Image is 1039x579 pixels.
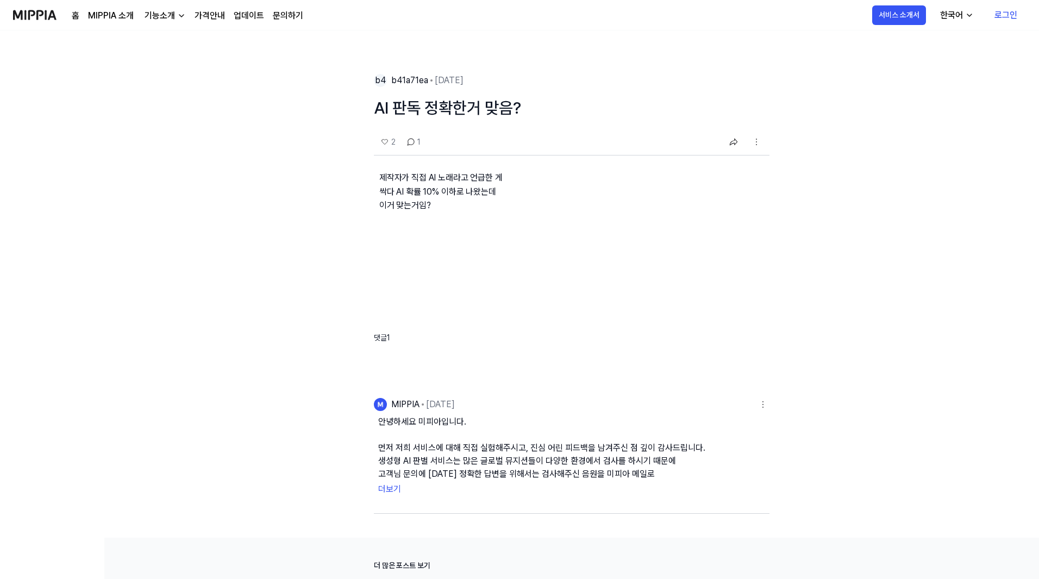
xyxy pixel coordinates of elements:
img: 더보기 [756,398,769,411]
div: MIPPIA [387,398,422,411]
a: 문의하기 [273,9,303,22]
div: 기능소개 [142,9,177,22]
img: dislike [380,138,389,146]
img: like [406,138,415,146]
p: 제작자가 직접 AI 노래라고 언급한 게 싹다 AI 확률 10% 이하로 나왔는데 이거 맞는거임? [374,155,769,245]
img: down [177,11,186,20]
img: share [728,136,739,147]
div: b41a71ea [387,74,430,87]
span: b4 [374,74,387,87]
button: 서비스 소개서 [872,5,926,25]
a: 가격안내 [195,9,225,22]
div: 댓글 1 [374,332,769,344]
div: 한국어 [938,9,965,22]
img: dot [422,403,424,406]
div: 더 많은 포스트 보기 [374,559,769,571]
div: AI 판독 정확한거 맞음? [374,96,769,120]
div: [DATE] [424,398,455,411]
button: 더보기 [378,481,765,498]
a: MIPPIA 소개 [88,9,134,22]
div: [DATE] [433,74,464,87]
button: 2 [380,135,396,148]
button: 한국어 [931,4,980,26]
a: 홈 [72,9,79,22]
img: 더보기 [750,135,763,148]
div: 1 [406,135,421,148]
img: MIPPIA [374,398,387,411]
img: dot [430,79,433,82]
button: 기능소개 [142,9,186,22]
button: 안녕하세요 미피아입니다. 먼저 저희 서비스에 대해 직접 실험해주시고, 진심 어린 피드백을 남겨주신 점 깊이 감사드립니다. 생성형 AI 판별 서비스는 많은 글로벌 뮤지션들이 다... [378,415,765,481]
a: 업데이트 [234,9,264,22]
